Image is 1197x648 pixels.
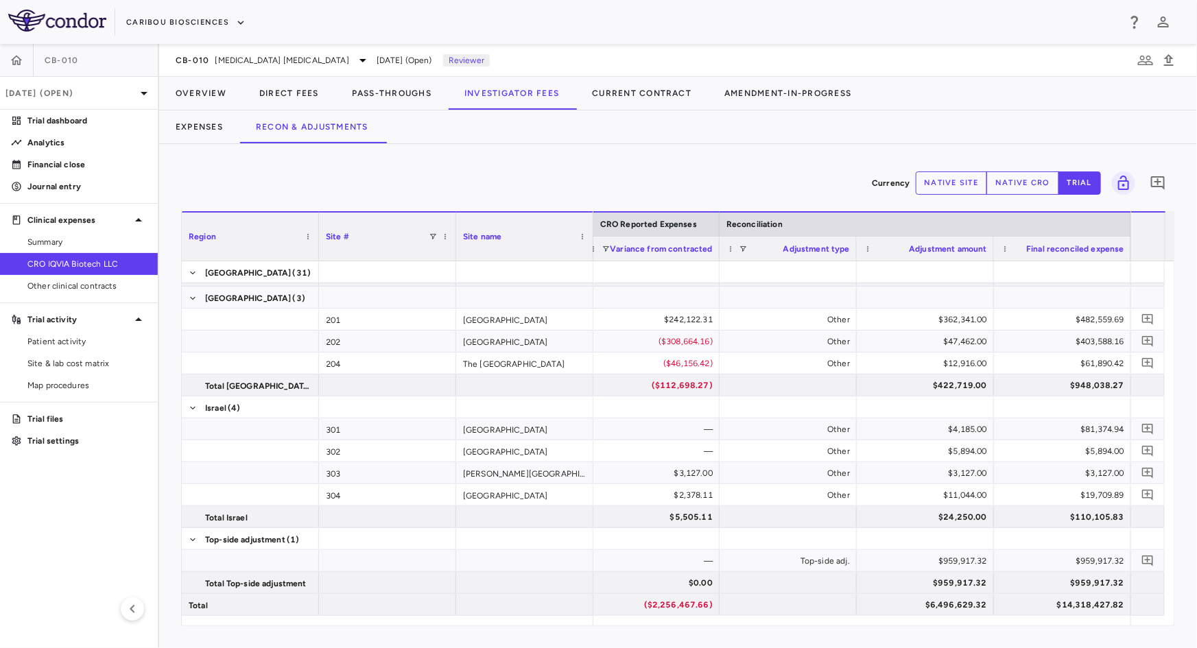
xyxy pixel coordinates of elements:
[869,594,987,616] div: $6,496,629.32
[1139,551,1157,570] button: Add comment
[1141,488,1154,501] svg: Add comment
[869,374,987,396] div: $422,719.00
[732,550,850,572] div: Top-side adj.
[159,77,243,110] button: Overview
[595,550,713,572] div: —
[1141,335,1154,348] svg: Add comment
[1139,442,1157,460] button: Add comment
[732,462,850,484] div: Other
[205,573,307,595] span: Total Top-side adjustment
[1139,332,1157,350] button: Add comment
[45,55,79,66] span: CB-010
[1026,244,1124,254] span: Final reconciled expense
[335,77,448,110] button: Pass-Throughs
[1006,309,1124,331] div: $482,559.69
[872,177,910,189] p: Currency
[1139,420,1157,438] button: Add comment
[456,331,593,352] div: [GEOGRAPHIC_DATA]
[287,529,299,551] span: (1)
[869,418,987,440] div: $4,185.00
[1006,440,1124,462] div: $5,894.00
[595,440,713,462] div: —
[27,413,147,425] p: Trial files
[1106,171,1135,195] span: You do not have permission to lock or unlock grids
[1006,352,1124,374] div: $61,890.42
[869,352,987,374] div: $12,916.00
[595,594,713,616] div: ($2,256,467.66)
[319,440,456,461] div: 302
[27,379,147,392] span: Map procedures
[869,550,987,572] div: $959,917.32
[5,87,136,99] p: [DATE] (Open)
[1146,171,1170,195] button: Add comment
[27,335,147,348] span: Patient activity
[869,440,987,462] div: $5,894.00
[1141,466,1154,479] svg: Add comment
[726,219,783,229] span: Reconciliation
[595,309,713,331] div: $242,122.31
[205,375,311,397] span: Total [GEOGRAPHIC_DATA]
[27,280,147,292] span: Other clinical contracts
[456,484,593,505] div: [GEOGRAPHIC_DATA]
[126,12,246,34] button: Caribou Biosciences
[869,331,987,352] div: $47,462.00
[456,440,593,461] div: [GEOGRAPHIC_DATA]
[783,244,850,254] span: Adjustment type
[1006,331,1124,352] div: $403,588.16
[205,507,248,529] span: Total Israel
[1141,357,1154,370] svg: Add comment
[205,397,226,419] span: Israel
[189,595,208,616] span: Total
[456,309,593,330] div: [GEOGRAPHIC_DATA]
[595,462,713,484] div: $3,127.00
[27,357,147,370] span: Site & lab cost matrix
[319,462,456,483] div: 303
[1141,313,1154,326] svg: Add comment
[1139,464,1157,482] button: Add comment
[319,418,456,440] div: 301
[215,54,349,67] span: [MEDICAL_DATA] [MEDICAL_DATA]
[319,484,456,505] div: 304
[610,244,713,254] span: Variance from contracted
[595,374,713,396] div: ($112,698.27)
[869,506,987,528] div: $24,250.00
[1006,374,1124,396] div: $948,038.27
[176,55,210,66] span: CB-010
[576,77,708,110] button: Current Contract
[8,10,106,32] img: logo-full-SnFGN8VE.png
[600,219,697,229] span: CRO Reported Expenses
[1150,175,1166,191] svg: Add comment
[448,77,576,110] button: Investigator Fees
[27,115,147,127] p: Trial dashboard
[319,309,456,330] div: 201
[205,262,292,284] span: [GEOGRAPHIC_DATA]
[909,244,987,254] span: Adjustment amount
[732,418,850,440] div: Other
[239,110,385,143] button: Recon & Adjustments
[869,462,987,484] div: $3,127.00
[443,54,490,67] p: Reviewer
[1006,506,1124,528] div: $110,105.83
[456,462,593,483] div: [PERSON_NAME][GEOGRAPHIC_DATA]
[159,110,239,143] button: Expenses
[1006,594,1124,616] div: $14,318,427.82
[1006,572,1124,594] div: $959,917.32
[595,484,713,506] div: $2,378.11
[27,180,147,193] p: Journal entry
[189,232,216,241] span: Region
[456,352,593,374] div: The [GEOGRAPHIC_DATA]
[27,158,147,171] p: Financial close
[732,484,850,506] div: Other
[869,309,987,331] div: $362,341.00
[293,287,305,309] span: (3)
[205,529,285,551] span: Top-side adjustment
[463,232,501,241] span: Site name
[732,331,850,352] div: Other
[916,171,988,195] button: native site
[319,352,456,374] div: 204
[732,440,850,462] div: Other
[732,352,850,374] div: Other
[869,484,987,506] div: $11,044.00
[377,54,432,67] span: [DATE] (Open)
[1058,171,1101,195] button: trial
